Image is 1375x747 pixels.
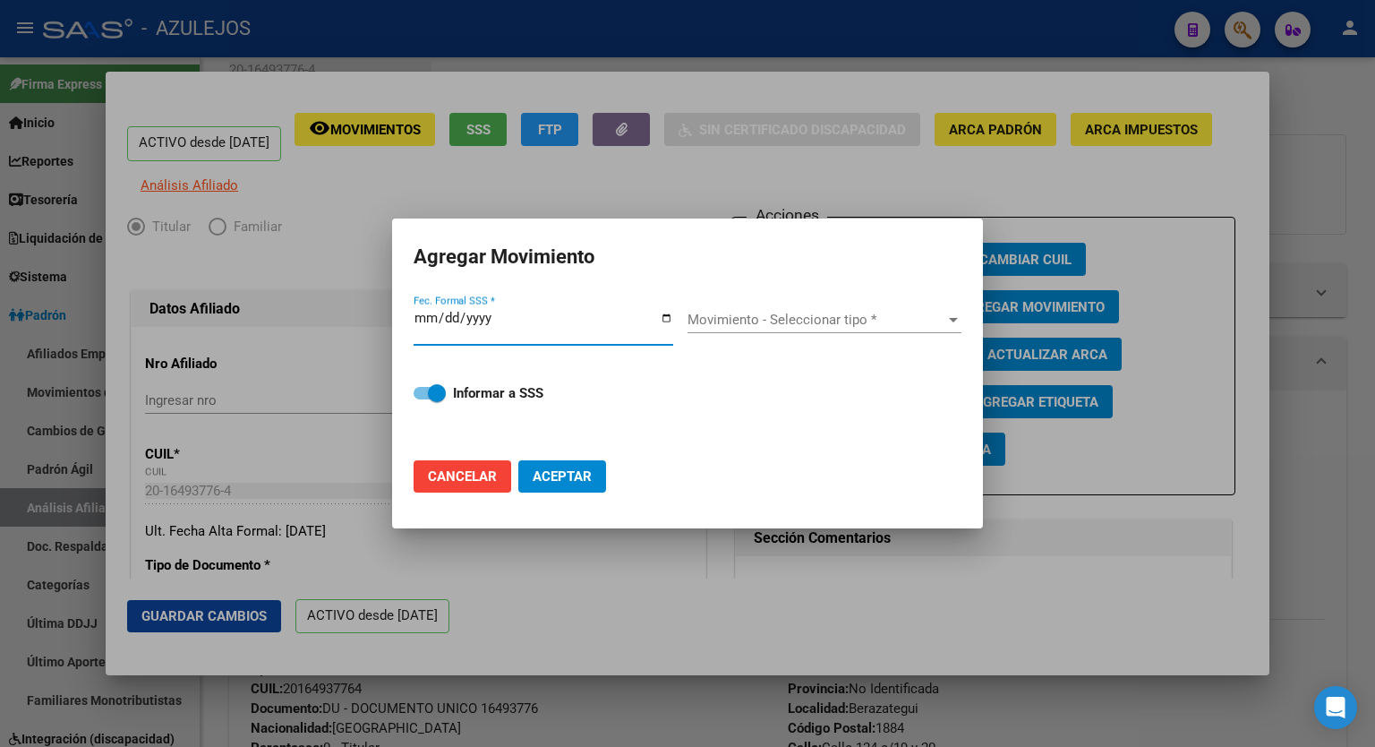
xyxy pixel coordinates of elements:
[518,460,606,493] button: Aceptar
[428,468,497,485] span: Cancelar
[414,460,511,493] button: Cancelar
[1314,686,1357,729] div: Open Intercom Messenger
[453,385,543,401] strong: Informar a SSS
[414,240,961,274] h2: Agregar Movimiento
[687,312,945,328] span: Movimiento - Seleccionar tipo *
[533,468,592,485] span: Aceptar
